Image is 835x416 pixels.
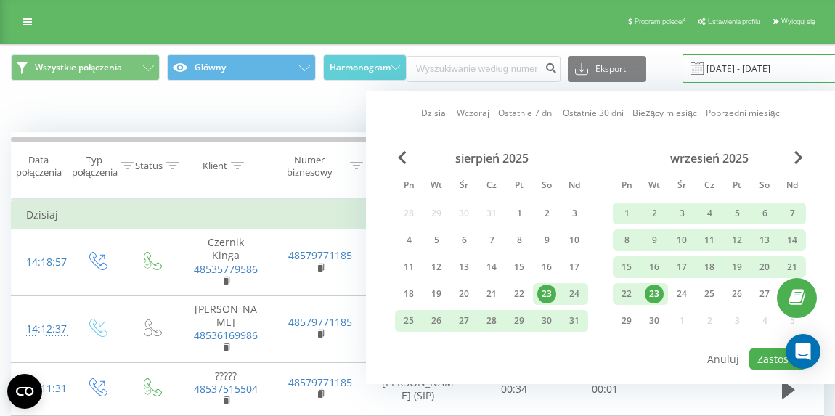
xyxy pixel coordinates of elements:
[482,258,501,277] div: 14
[728,231,746,250] div: 12
[643,176,665,197] abbr: wtorek
[510,311,529,330] div: 29
[561,256,588,278] div: ndz 17 sie 2025
[698,176,720,197] abbr: czwartek
[453,176,475,197] abbr: środa
[728,204,746,223] div: 5
[508,176,530,197] abbr: piątek
[533,256,561,278] div: sob 16 sie 2025
[783,258,802,277] div: 21
[565,231,584,250] div: 10
[12,154,65,179] div: Data połączenia
[450,256,478,278] div: śr 13 sie 2025
[561,203,588,224] div: ndz 3 sie 2025
[778,229,806,251] div: ndz 14 wrz 2025
[450,283,478,305] div: śr 20 sie 2025
[330,62,391,73] span: Harmonogram
[635,17,685,25] span: Program poleceń
[696,229,723,251] div: czw 11 wrz 2025
[645,231,664,250] div: 9
[510,204,529,223] div: 1
[482,311,501,330] div: 28
[533,283,561,305] div: sob 23 sie 2025
[700,258,719,277] div: 18
[700,285,719,303] div: 25
[399,311,418,330] div: 25
[565,258,584,277] div: 17
[423,310,450,332] div: wt 26 sie 2025
[194,328,258,342] a: 48536169986
[395,151,588,166] div: sierpień 2025
[478,310,505,332] div: czw 28 sie 2025
[194,262,258,276] a: 48535779586
[482,285,501,303] div: 21
[35,62,122,73] span: Wszystkie połączenia
[481,176,502,197] abbr: czwartek
[723,283,751,305] div: pt 26 wrz 2025
[613,203,640,224] div: pon 1 wrz 2025
[510,258,529,277] div: 15
[26,248,55,277] div: 14:18:57
[617,285,636,303] div: 22
[640,229,668,251] div: wt 9 wrz 2025
[783,204,802,223] div: 7
[273,154,347,179] div: Numer biznesowy
[568,56,646,82] button: Eksport
[457,106,489,120] a: Wczoraj
[668,203,696,224] div: śr 3 wrz 2025
[616,176,638,197] abbr: poniedziałek
[395,229,423,251] div: pon 4 sie 2025
[645,311,664,330] div: 30
[668,256,696,278] div: śr 17 wrz 2025
[672,285,691,303] div: 24
[478,256,505,278] div: czw 14 sie 2025
[563,106,624,120] a: Ostatnie 30 dni
[563,176,585,197] abbr: niedziela
[505,229,533,251] div: pt 8 sie 2025
[632,106,696,120] a: Bieżący miesiąc
[726,176,748,197] abbr: piątek
[367,362,469,416] td: [PERSON_NAME] (SIP)
[640,203,668,224] div: wt 2 wrz 2025
[696,203,723,224] div: czw 4 wrz 2025
[26,315,55,343] div: 14:12:37
[613,310,640,332] div: pon 29 wrz 2025
[11,54,160,81] button: Wszystkie połączenia
[533,203,561,224] div: sob 2 sie 2025
[749,348,806,370] button: Zastosuj
[723,229,751,251] div: pt 12 wrz 2025
[179,229,273,296] td: Czernik Kinga
[288,375,352,389] a: 48579771185
[7,374,42,409] button: Open CMP widget
[794,151,803,164] span: Next Month
[672,204,691,223] div: 3
[561,310,588,332] div: ndz 31 sie 2025
[728,285,746,303] div: 26
[672,231,691,250] div: 10
[617,258,636,277] div: 15
[423,256,450,278] div: wt 12 sie 2025
[427,231,446,250] div: 5
[755,285,774,303] div: 27
[672,258,691,277] div: 17
[617,231,636,250] div: 8
[755,231,774,250] div: 13
[565,311,584,330] div: 31
[425,176,447,197] abbr: wtorek
[455,311,473,330] div: 27
[399,258,418,277] div: 11
[700,204,719,223] div: 4
[778,203,806,224] div: ndz 7 wrz 2025
[421,106,448,120] a: Dzisiaj
[696,283,723,305] div: czw 25 wrz 2025
[288,248,352,262] a: 48579771185
[781,17,815,25] span: Wyloguj się
[179,362,273,416] td: ?????
[751,229,778,251] div: sob 13 wrz 2025
[778,256,806,278] div: ndz 21 wrz 2025
[723,256,751,278] div: pt 19 wrz 2025
[533,310,561,332] div: sob 30 sie 2025
[423,229,450,251] div: wt 5 sie 2025
[645,258,664,277] div: 16
[706,106,780,120] a: Poprzedni miesiąc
